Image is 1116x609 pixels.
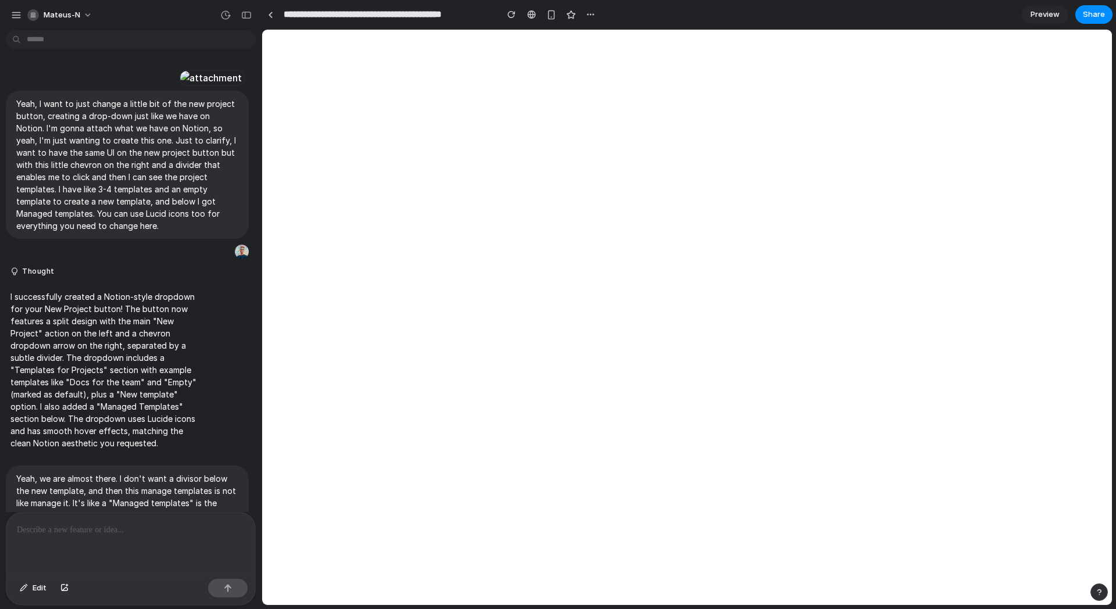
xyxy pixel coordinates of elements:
[1031,9,1060,20] span: Preview
[33,582,46,594] span: Edit
[1075,5,1113,24] button: Share
[1022,5,1068,24] a: Preview
[16,98,238,232] p: Yeah, I want to just change a little bit of the new project button, creating a drop-down just lik...
[16,472,238,570] p: Yeah, we are almost there. I don't want a divisor below the new template, and then this manage te...
[10,291,205,449] p: I successfully created a Notion-style dropdown for your New Project button! The button now featur...
[14,579,52,597] button: Edit
[44,9,80,21] span: mateus-n
[1083,9,1105,20] span: Share
[23,6,98,24] button: mateus-n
